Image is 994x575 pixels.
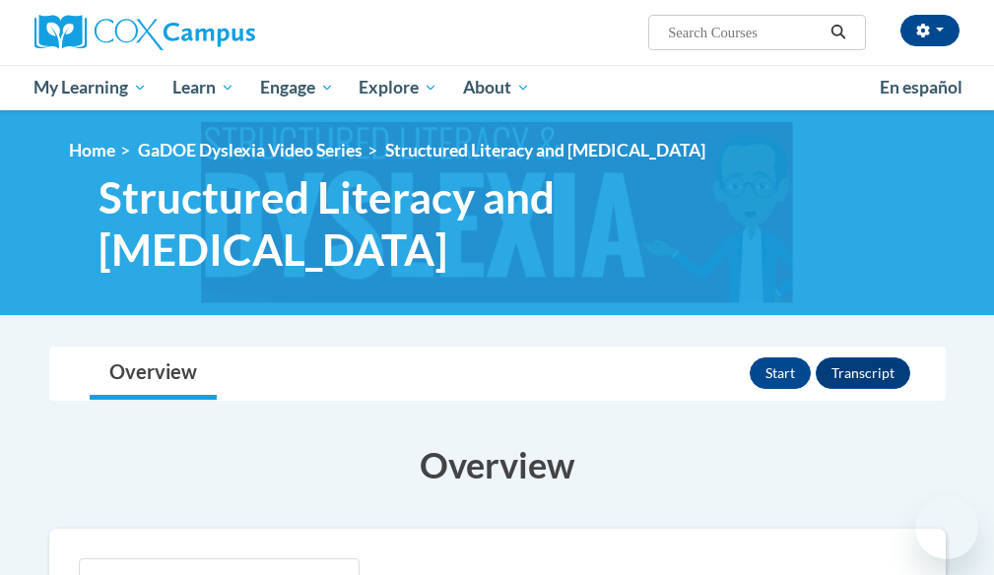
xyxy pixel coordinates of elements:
[69,140,115,160] a: Home
[22,65,161,110] a: My Learning
[900,15,960,46] button: Account Settings
[385,140,705,160] span: Structured Literacy and [MEDICAL_DATA]
[138,140,363,160] a: GaDOE Dyslexia Video Series
[99,171,763,276] span: Structured Literacy and [MEDICAL_DATA]
[247,65,347,110] a: Engage
[880,77,962,97] span: En español
[450,65,543,110] a: About
[463,76,530,99] span: About
[816,357,910,389] button: Transcript
[359,76,437,99] span: Explore
[20,65,975,110] div: Main menu
[666,21,824,44] input: Search Courses
[750,357,811,389] button: Start
[160,65,247,110] a: Learn
[33,76,147,99] span: My Learning
[346,65,450,110] a: Explore
[34,15,255,50] img: Cox Campus
[824,21,853,44] button: Search
[867,67,975,108] a: En español
[915,496,978,559] iframe: Button to launch messaging window
[260,76,334,99] span: Engage
[172,76,234,99] span: Learn
[90,348,217,400] a: Overview
[49,440,946,489] h3: Overview
[34,15,323,50] a: Cox Campus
